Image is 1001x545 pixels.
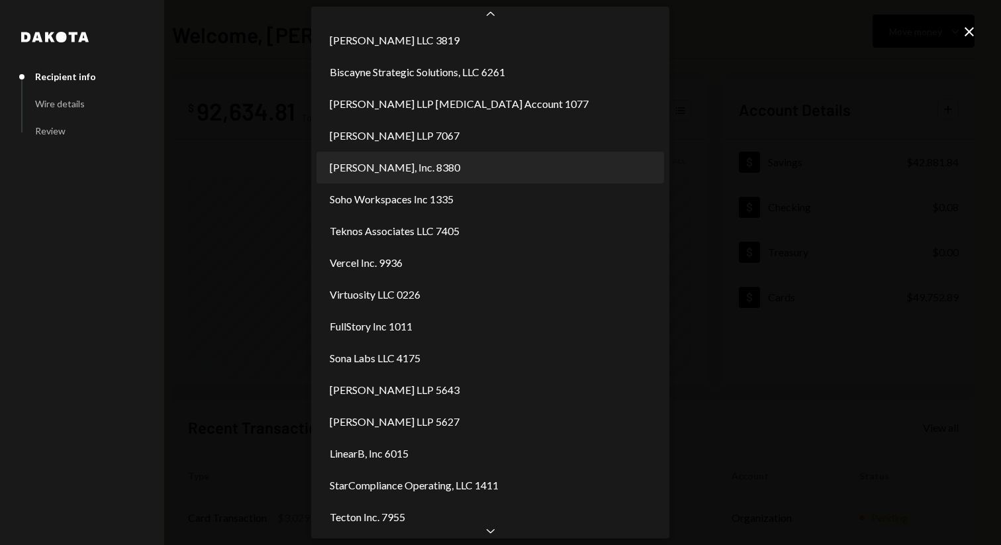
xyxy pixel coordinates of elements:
span: [PERSON_NAME] LLP 5643 [330,382,459,398]
span: Biscayne Strategic Solutions, LLC 6261 [330,64,505,80]
span: Soho Workspaces Inc 1335 [330,191,453,207]
div: Review [35,125,66,136]
span: Tecton Inc. 7955 [330,509,405,525]
span: Teknos Associates LLC 7405 [330,223,459,239]
span: [PERSON_NAME] LLC 3819 [330,32,459,48]
span: StarCompliance Operating, LLC 1411 [330,477,499,493]
span: [PERSON_NAME], Inc. 8380 [330,160,460,175]
span: Virtuosity LLC 0226 [330,287,420,303]
span: [PERSON_NAME] LLP 7067 [330,128,459,144]
div: Recipient info [35,71,96,82]
span: FullStory Inc 1011 [330,319,412,334]
span: Sona Labs LLC 4175 [330,350,420,366]
div: Wire details [35,98,85,109]
span: Vercel Inc. 9936 [330,255,403,271]
span: [PERSON_NAME] LLP [MEDICAL_DATA] Account 1077 [330,96,589,112]
span: [PERSON_NAME] LLP 5627 [330,414,459,430]
span: LinearB, Inc 6015 [330,446,408,462]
